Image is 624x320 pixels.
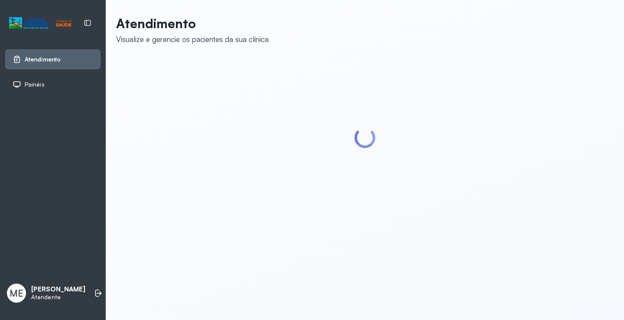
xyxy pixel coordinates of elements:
p: Atendimento [116,16,269,31]
p: Atendente [31,294,85,301]
img: Logotipo do estabelecimento [9,16,71,30]
span: Atendimento [25,56,61,63]
a: Atendimento [13,55,93,64]
span: Painéis [25,81,45,88]
p: [PERSON_NAME] [31,285,85,294]
div: Visualize e gerencie os pacientes da sua clínica [116,35,269,44]
span: ME [10,288,23,299]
